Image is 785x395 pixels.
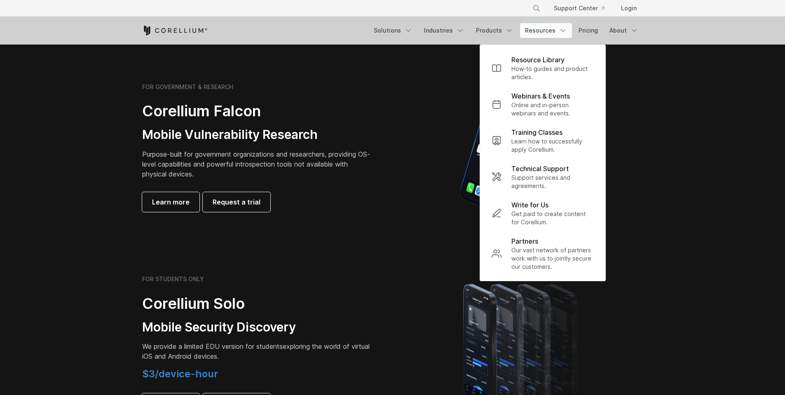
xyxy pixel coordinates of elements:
a: Corellium Home [142,26,208,35]
a: Technical Support Support services and agreements. [485,159,600,195]
a: Learn more [142,192,199,212]
p: Get paid to create content for Corellium. [511,210,594,226]
p: How-to guides and product articles. [511,65,594,81]
a: Products [471,23,518,38]
div: Navigation Menu [523,1,643,16]
p: Support services and agreements. [511,174,594,190]
span: We provide a limited EDU version for students [142,342,283,350]
a: Partners Our vast network of partners work with us to jointly secure our customers. [485,231,600,276]
a: Industries [419,23,469,38]
a: Write for Us Get paid to create content for Corellium. [485,195,600,231]
div: Navigation Menu [369,23,643,38]
a: Login [614,1,643,16]
button: Search [529,1,544,16]
p: Webinars & Events [511,91,570,101]
p: Our vast network of partners work with us to jointly secure our customers. [511,246,594,271]
a: Webinars & Events Online and in-person webinars and events. [485,86,600,122]
p: Partners [511,236,538,246]
h3: Mobile Vulnerability Research [142,127,373,143]
p: Online and in-person webinars and events. [511,101,594,118]
p: Resource Library [511,55,565,65]
h2: Corellium Solo [142,294,373,313]
p: Technical Support [511,164,569,174]
a: Pricing [574,23,603,38]
p: Training Classes [511,127,562,137]
h3: Mobile Security Discovery [142,320,373,335]
a: Resources [520,23,572,38]
p: Purpose-built for government organizations and researchers, providing OS-level capabilities and p... [142,149,373,179]
a: Training Classes Learn how to successfully apply Corellium. [485,122,600,159]
p: Learn how to successfully apply Corellium. [511,137,594,154]
a: About [605,23,643,38]
a: Resource Library How-to guides and product articles. [485,50,600,86]
h2: Corellium Falcon [142,102,373,120]
img: iPhone model separated into the mechanics used to build the physical device. [460,75,584,220]
a: Request a trial [203,192,270,212]
a: Solutions [369,23,417,38]
p: exploring the world of virtual iOS and Android devices. [142,341,373,361]
h6: FOR STUDENTS ONLY [142,275,204,283]
span: Learn more [152,197,190,207]
span: Request a trial [213,197,260,207]
a: Support Center [547,1,611,16]
p: Write for Us [511,200,548,210]
span: $3/device-hour [142,368,218,380]
h6: FOR GOVERNMENT & RESEARCH [142,83,233,91]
